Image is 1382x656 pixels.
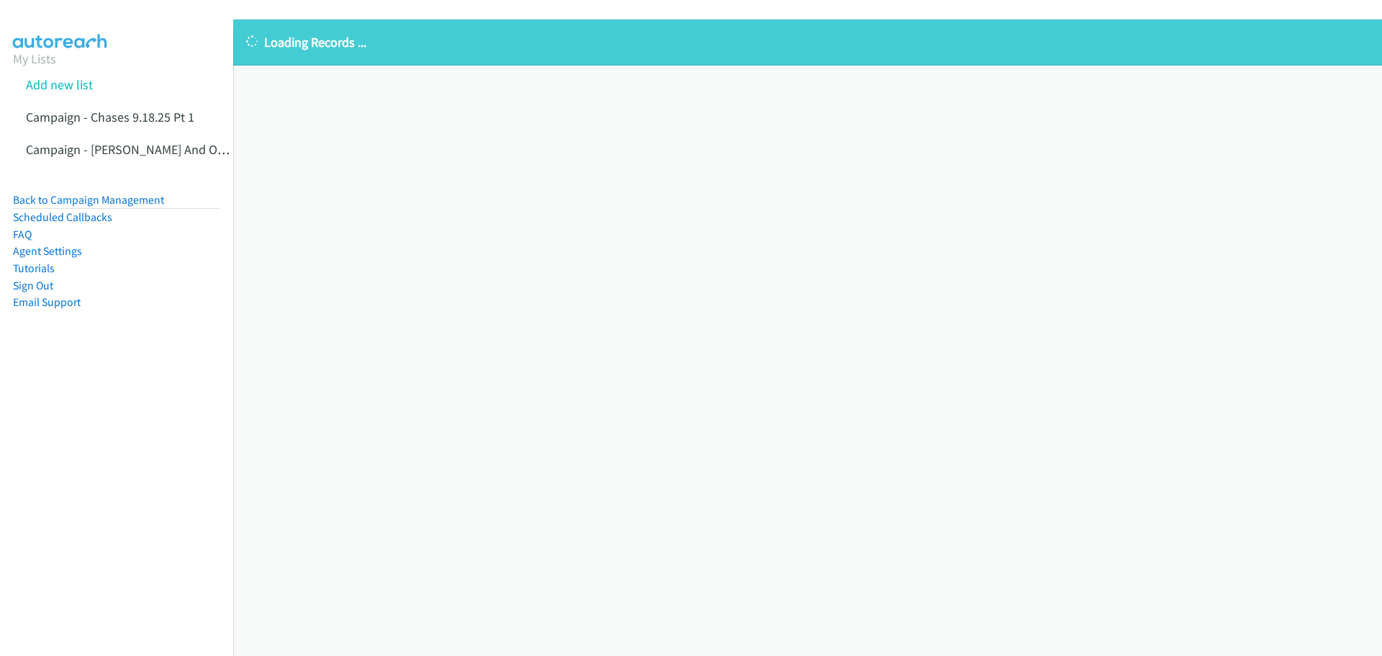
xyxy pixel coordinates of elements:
a: Agent Settings [13,244,82,258]
a: Scheduled Callbacks [13,210,112,224]
a: Campaign - [PERSON_NAME] And Ongoings [DATE] [26,141,299,158]
a: Back to Campaign Management [13,193,164,207]
a: My Lists [13,50,56,67]
a: Campaign - Chases 9.18.25 Pt 1 [26,109,194,125]
a: Add new list [26,76,93,93]
a: Email Support [13,295,81,309]
a: Sign Out [13,279,53,292]
a: FAQ [13,228,32,241]
a: Tutorials [13,261,55,275]
p: Loading Records ... [246,32,1369,52]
